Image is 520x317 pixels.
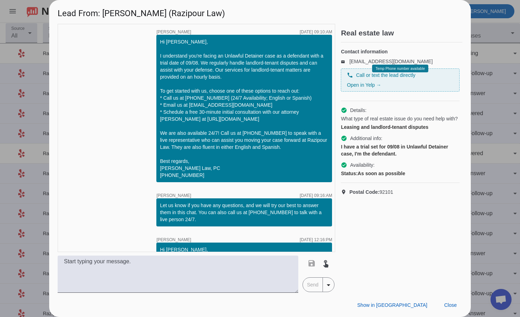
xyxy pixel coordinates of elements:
[341,171,357,176] strong: Status:
[356,72,415,79] span: Call or text the lead directly
[350,135,382,142] span: Additional info:
[341,107,347,113] mat-icon: check_circle
[341,162,347,168] mat-icon: check_circle
[300,30,332,34] div: [DATE] 09:10:AM
[324,281,333,289] mat-icon: arrow_drop_down
[341,60,349,63] mat-icon: email
[349,189,379,195] strong: Postal Code:
[156,193,191,198] span: [PERSON_NAME]
[341,124,460,131] div: Leasing and landlord-tenant disputes
[347,82,381,88] a: Open in Yelp →
[357,302,427,308] span: Show in [GEOGRAPHIC_DATA]
[341,135,347,141] mat-icon: check_circle
[341,48,460,55] h4: Contact information
[349,189,393,196] span: 92101
[160,202,329,223] div: Let us know if you have any questions, and we will try our best to answer them in this chat. You ...
[341,189,349,195] mat-icon: location_on
[156,30,191,34] span: [PERSON_NAME]
[341,29,462,37] h2: Real estate law
[352,299,433,311] button: Show in [GEOGRAPHIC_DATA]
[350,107,366,114] span: Details:
[376,67,425,71] span: Temp Phone number available
[156,238,191,242] span: [PERSON_NAME]
[341,115,457,122] span: What type of real estate issue do you need help with?
[341,170,460,177] div: As soon as possible
[321,259,330,268] mat-icon: touch_app
[349,59,433,64] a: [EMAIL_ADDRESS][DOMAIN_NAME]
[300,193,332,198] div: [DATE] 09:16:AM
[347,72,353,78] mat-icon: phone
[341,143,460,157] div: I have a trial set for 09/08 in Unlawful Detainer case, I'm the defendant.
[444,302,457,308] span: Close
[300,238,332,242] div: [DATE] 12:16:PM
[160,38,329,179] div: Hi [PERSON_NAME], I understand you're facing an Unlawful Detainer case as a defendant with a tria...
[438,299,462,311] button: Close
[350,161,375,169] span: Availability:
